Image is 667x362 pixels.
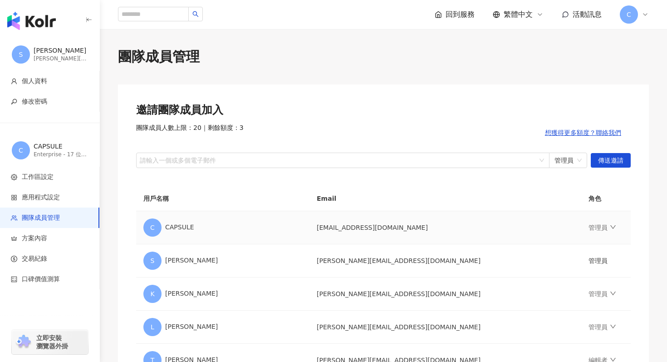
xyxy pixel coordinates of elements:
[150,223,155,233] span: C
[11,256,17,262] span: dollar
[581,186,631,211] th: 角色
[309,311,581,344] td: [PERSON_NAME][EMAIL_ADDRESS][DOMAIN_NAME]
[11,276,17,283] span: calculator
[143,285,302,303] div: [PERSON_NAME]
[589,323,616,331] a: 管理員
[22,173,54,182] span: 工作區設定
[591,153,631,168] button: 傳送邀請
[22,193,60,202] span: 應用程式設定
[627,10,631,20] span: C
[11,78,17,84] span: user
[11,194,17,201] span: appstore
[151,322,154,332] span: L
[34,142,88,151] div: CAPSULE
[22,97,47,106] span: 修改密碼
[535,124,631,142] button: 想獲得更多額度？聯絡我們
[192,11,199,17] span: search
[589,224,616,231] a: 管理員
[309,211,581,244] td: [EMAIL_ADDRESS][DOMAIN_NAME]
[504,10,533,20] span: 繁體中文
[22,213,60,223] span: 團隊成員管理
[150,289,154,299] span: K
[446,10,475,20] span: 回到服務
[151,256,155,266] span: S
[589,290,616,298] a: 管理員
[22,77,47,86] span: 個人資料
[610,323,616,330] span: down
[34,46,88,55] div: [PERSON_NAME]
[19,50,23,60] span: S
[22,275,60,284] span: 口碑價值測算
[573,10,602,19] span: 活動訊息
[7,12,56,30] img: logo
[309,278,581,311] td: [PERSON_NAME][EMAIL_ADDRESS][DOMAIN_NAME]
[36,334,68,350] span: 立即安裝 瀏覽器外掛
[610,290,616,297] span: down
[34,55,88,63] div: [PERSON_NAME][EMAIL_ADDRESS][DOMAIN_NAME]
[143,318,302,336] div: [PERSON_NAME]
[12,330,88,354] a: chrome extension立即安裝 瀏覽器外掛
[435,10,475,20] a: 回到服務
[554,153,582,168] span: 管理員
[598,154,623,168] span: 傳送邀請
[309,186,581,211] th: Email
[309,244,581,278] td: [PERSON_NAME][EMAIL_ADDRESS][DOMAIN_NAME]
[143,252,302,270] div: [PERSON_NAME]
[22,254,47,263] span: 交易紀錄
[136,186,309,211] th: 用戶名稱
[136,124,244,142] span: 團隊成員人數上限：20 ｜ 剩餘額度：3
[143,218,302,237] div: CAPSULE
[545,129,621,136] span: 想獲得更多額度？聯絡我們
[19,145,23,155] span: C
[136,103,631,118] div: 邀請團隊成員加入
[11,99,17,105] span: key
[22,234,47,243] span: 方案內容
[581,244,631,278] td: 管理員
[610,224,616,230] span: down
[34,151,88,159] div: Enterprise - 17 位成員
[118,47,649,66] div: 團隊成員管理
[15,335,32,349] img: chrome extension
